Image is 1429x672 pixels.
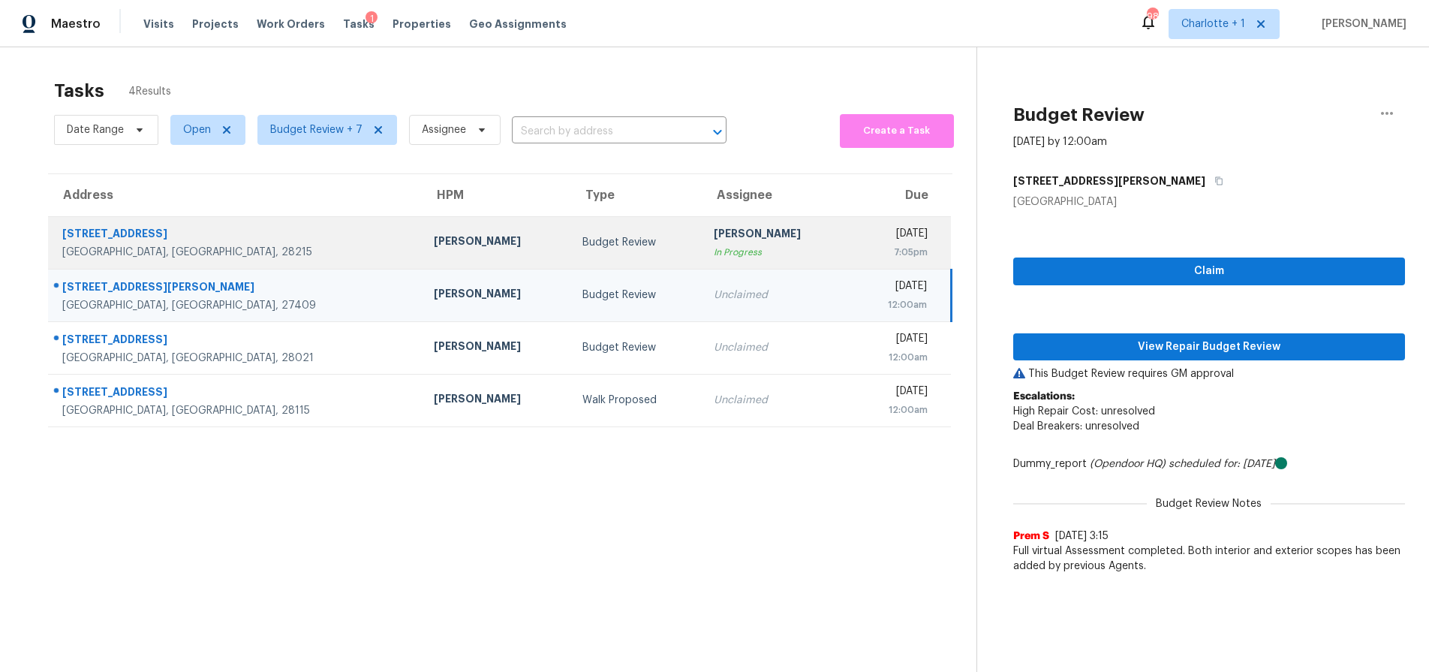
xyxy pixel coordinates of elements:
[1013,421,1139,432] span: Deal Breakers: unresolved
[1055,531,1109,541] span: [DATE] 3:15
[1181,17,1245,32] span: Charlotte + 1
[62,245,410,260] div: [GEOGRAPHIC_DATA], [GEOGRAPHIC_DATA], 28215
[862,402,928,417] div: 12:00am
[862,297,927,312] div: 12:00am
[1013,391,1075,402] b: Escalations:
[862,350,928,365] div: 12:00am
[847,122,946,140] span: Create a Task
[434,339,558,357] div: [PERSON_NAME]
[1013,134,1107,149] div: [DATE] by 12:00am
[62,279,410,298] div: [STREET_ADDRESS][PERSON_NAME]
[128,84,171,99] span: 4 Results
[702,174,850,216] th: Assignee
[1025,338,1393,357] span: View Repair Budget Review
[1013,544,1405,574] span: Full virtual Assessment completed. Both interior and exterior scopes has been added by previous A...
[343,19,375,29] span: Tasks
[570,174,702,216] th: Type
[192,17,239,32] span: Projects
[54,83,104,98] h2: Tasks
[67,122,124,137] span: Date Range
[1013,258,1405,285] button: Claim
[714,288,838,303] div: Unclaimed
[1013,194,1405,209] div: [GEOGRAPHIC_DATA]
[183,122,211,137] span: Open
[434,286,558,305] div: [PERSON_NAME]
[62,384,410,403] div: [STREET_ADDRESS]
[1013,366,1405,381] p: This Budget Review requires GM approval
[434,391,558,410] div: [PERSON_NAME]
[143,17,174,32] span: Visits
[1013,107,1145,122] h2: Budget Review
[862,245,928,260] div: 7:05pm
[1205,167,1226,194] button: Copy Address
[862,279,927,297] div: [DATE]
[714,393,838,408] div: Unclaimed
[62,403,410,418] div: [GEOGRAPHIC_DATA], [GEOGRAPHIC_DATA], 28115
[840,114,954,148] button: Create a Task
[1147,496,1271,511] span: Budget Review Notes
[1013,173,1205,188] h5: [STREET_ADDRESS][PERSON_NAME]
[366,11,378,26] div: 1
[714,226,838,245] div: [PERSON_NAME]
[714,245,838,260] div: In Progress
[469,17,567,32] span: Geo Assignments
[393,17,451,32] span: Properties
[512,120,684,143] input: Search by address
[714,340,838,355] div: Unclaimed
[707,122,728,143] button: Open
[862,384,928,402] div: [DATE]
[582,235,690,250] div: Budget Review
[1013,457,1405,472] div: Dummy_report
[62,226,410,245] div: [STREET_ADDRESS]
[1169,459,1275,469] i: scheduled for: [DATE]
[270,122,363,137] span: Budget Review + 7
[1013,333,1405,361] button: View Repair Budget Review
[62,351,410,366] div: [GEOGRAPHIC_DATA], [GEOGRAPHIC_DATA], 28021
[51,17,101,32] span: Maestro
[582,288,690,303] div: Budget Review
[257,17,325,32] span: Work Orders
[48,174,422,216] th: Address
[1013,406,1155,417] span: High Repair Cost: unresolved
[62,332,410,351] div: [STREET_ADDRESS]
[1147,9,1157,24] div: 98
[582,393,690,408] div: Walk Proposed
[422,122,466,137] span: Assignee
[62,298,410,313] div: [GEOGRAPHIC_DATA], [GEOGRAPHIC_DATA], 27409
[1316,17,1406,32] span: [PERSON_NAME]
[422,174,570,216] th: HPM
[862,226,928,245] div: [DATE]
[862,331,928,350] div: [DATE]
[1013,529,1049,544] span: Prem S
[1090,459,1166,469] i: (Opendoor HQ)
[434,234,558,252] div: [PERSON_NAME]
[850,174,951,216] th: Due
[582,340,690,355] div: Budget Review
[1025,262,1393,281] span: Claim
